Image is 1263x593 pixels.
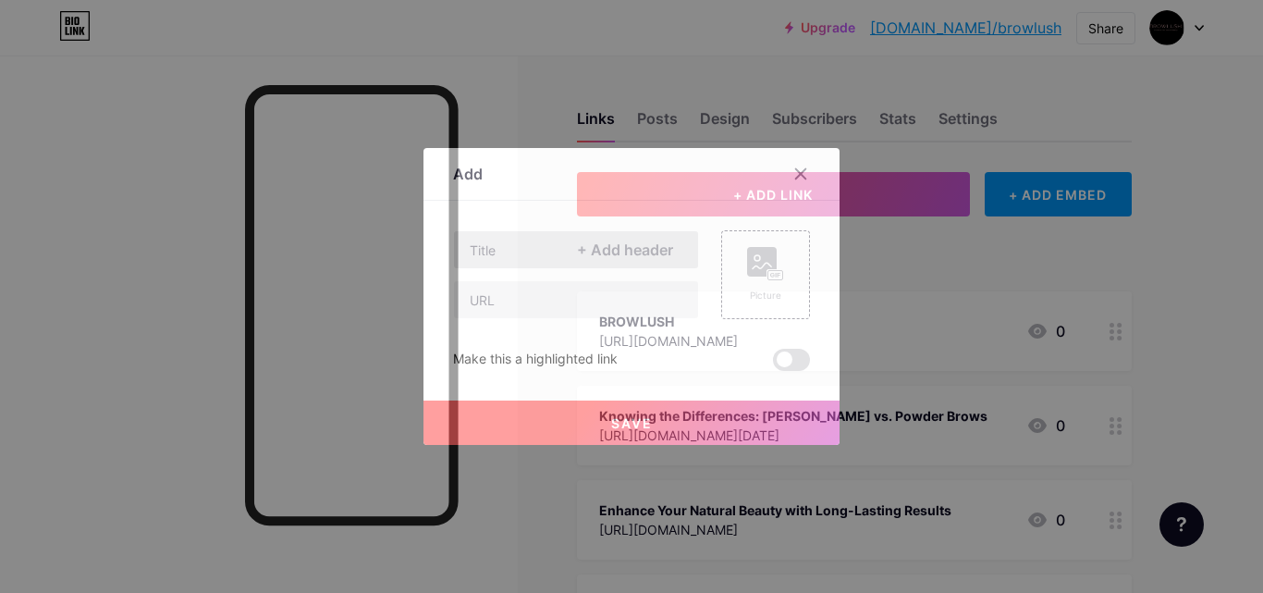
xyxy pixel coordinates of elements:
span: Save [611,415,653,431]
div: Picture [747,289,784,303]
div: Make this a highlighted link [453,349,618,371]
input: Title [454,231,698,268]
input: URL [454,281,698,318]
button: Save [423,401,840,445]
div: Add [453,163,483,185]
